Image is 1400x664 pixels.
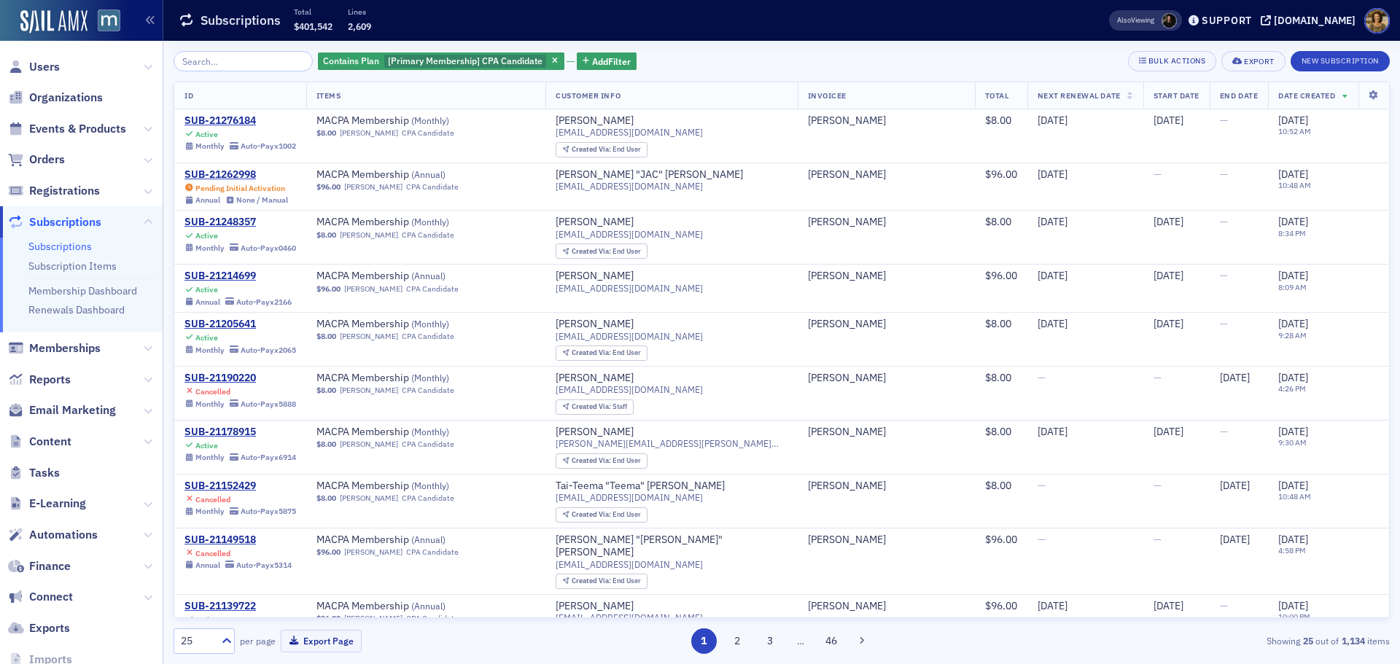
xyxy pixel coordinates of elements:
span: ( Annual ) [411,168,446,180]
span: $96.00 [985,168,1017,181]
div: [PERSON_NAME] [556,372,634,385]
span: Heather Gross [808,270,965,283]
a: [PERSON_NAME] [808,480,886,493]
span: [EMAIL_ADDRESS][DOMAIN_NAME] [556,181,703,192]
span: — [1220,114,1228,127]
span: [Primary Membership] CPA Candidate [388,55,542,66]
div: Monthly [195,399,225,409]
span: — [1220,215,1228,228]
span: $401,542 [294,20,332,32]
a: MACPA Membership (Annual) [316,600,500,613]
span: [DATE] [1278,479,1308,492]
div: Auto-Pay x1002 [241,141,296,151]
div: [PERSON_NAME] [556,114,634,128]
div: Active [195,285,218,294]
a: [PERSON_NAME] [808,270,886,283]
span: 2,609 [348,20,371,32]
div: Annual [195,297,220,307]
div: Active [195,231,218,241]
label: per page [240,634,276,647]
div: Staff [572,403,627,411]
span: Date Created [1278,90,1335,101]
span: $8.00 [316,386,336,395]
div: Auto-Pay x6914 [241,453,296,462]
div: Auto-Pay x0460 [241,243,296,253]
a: [PERSON_NAME] "JAC" [PERSON_NAME] [556,168,743,181]
div: CPA Candidate [402,332,454,341]
a: Reports [8,372,71,388]
div: CPA Candidate [402,386,454,395]
div: Active [195,130,218,139]
time: 8:34 PM [1278,228,1306,238]
p: Total [294,7,332,17]
a: MACPA Membership (Annual) [316,534,500,547]
div: [PERSON_NAME] [556,600,634,613]
span: MACPA Membership [316,426,500,439]
a: [PERSON_NAME] [808,426,886,439]
button: 2 [724,628,750,654]
span: ( Annual ) [411,534,446,545]
a: Tai-Teema "Teema" [PERSON_NAME] [556,480,725,493]
span: Created Via : [572,456,612,465]
span: [DATE] [1278,215,1308,228]
span: $8.00 [316,128,336,138]
h1: Subscriptions [201,12,281,29]
div: Monthly [195,453,225,462]
a: MACPA Membership (Annual) [316,270,500,283]
a: [PERSON_NAME] [808,318,886,331]
div: [DOMAIN_NAME] [1274,14,1356,27]
a: SUB-21214699 [184,270,292,283]
a: Automations [8,527,98,543]
div: Monthly [195,507,225,516]
span: Kiara Smith [808,372,965,385]
span: Events & Products [29,121,126,137]
div: Pending Initial Activation [195,184,285,193]
a: SUB-21139722 [184,600,292,613]
a: SUB-21190220 [184,372,296,385]
span: Reports [29,372,71,388]
a: E-Learning [8,496,86,512]
span: ( Annual ) [411,270,446,281]
span: $96.00 [985,269,1017,282]
time: 4:26 PM [1278,383,1306,394]
span: [DATE] [1038,317,1067,330]
span: — [1154,168,1162,181]
span: Items [316,90,341,101]
input: Search… [174,51,313,71]
div: SUB-21248357 [184,216,296,229]
span: Next Renewal Date [1038,90,1121,101]
div: Bulk Actions [1148,57,1205,65]
a: [PERSON_NAME] [556,270,634,283]
span: [DATE] [1038,269,1067,282]
div: Auto-Pay x2065 [241,345,296,355]
a: MACPA Membership (Monthly) [316,216,500,229]
span: $96.00 [316,284,341,294]
span: End Date [1220,90,1258,101]
img: SailAMX [98,9,120,32]
span: Add Filter [592,55,631,68]
span: Total [985,90,1009,101]
a: Connect [8,589,73,605]
div: Cancelled [195,495,230,504]
span: $8.00 [985,425,1011,438]
button: New Subscription [1291,51,1390,71]
span: [DATE] [1154,215,1183,228]
span: [EMAIL_ADDRESS][DOMAIN_NAME] [556,127,703,138]
div: Created Via: End User [556,243,647,259]
span: Start Date [1154,90,1199,101]
time: 10:48 AM [1278,180,1311,190]
a: [PERSON_NAME] [344,284,402,294]
div: Monthly [195,345,225,355]
span: [EMAIL_ADDRESS][DOMAIN_NAME] [556,331,703,342]
div: Created Via: Staff [556,399,634,415]
span: [DATE] [1278,269,1308,282]
div: CPA Candidate [406,182,459,192]
div: [PERSON_NAME] [808,534,886,547]
span: $8.00 [316,493,336,503]
span: MACPA Membership [316,270,500,283]
a: [PERSON_NAME] [808,600,886,613]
